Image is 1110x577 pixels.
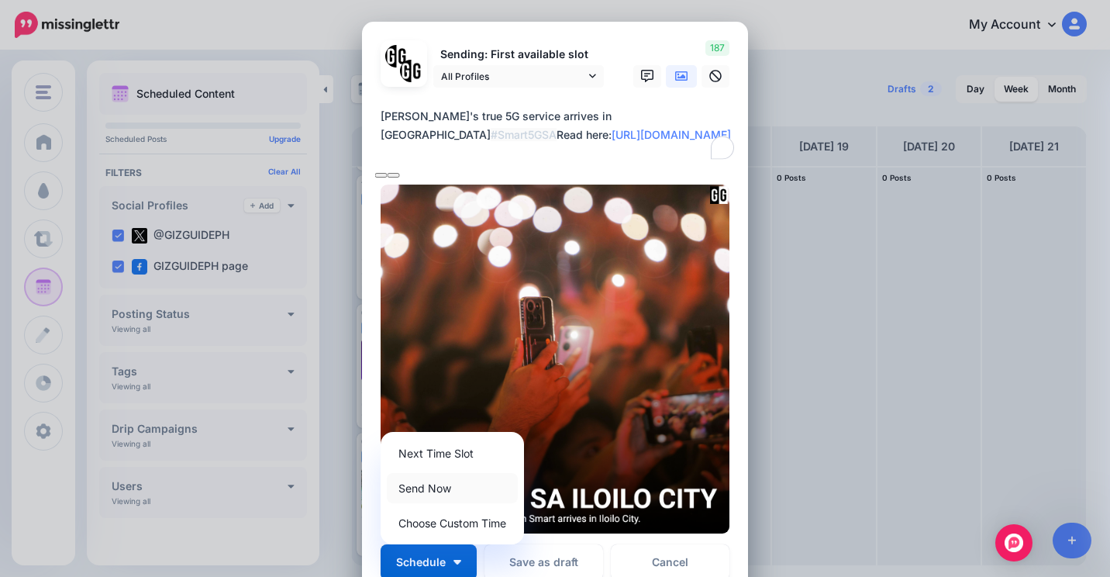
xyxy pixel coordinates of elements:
[381,107,737,163] textarea: To enrich screen reader interactions, please activate Accessibility in Grammarly extension settings
[453,560,461,565] img: arrow-down-white.png
[400,60,422,82] img: JT5sWCfR-79925.png
[387,473,518,503] a: Send Now
[441,68,585,85] span: All Profiles
[387,508,518,538] a: Choose Custom Time
[387,438,518,468] a: Next Time Slot
[396,557,446,568] span: Schedule
[385,45,408,67] img: 353459792_649996473822713_4483302954317148903_n-bsa138318.png
[705,40,729,56] span: 187
[381,432,524,544] div: Schedule
[433,46,604,64] p: Sending: First available slot
[381,107,737,144] div: [PERSON_NAME]'s true 5G service arrives in [GEOGRAPHIC_DATA] Read here:
[381,185,729,534] img: 7WU6Q8NHB5XBFOZJAI7M4FXMRJM264KS.png
[433,65,604,88] a: All Profiles
[995,524,1032,561] div: Open Intercom Messenger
